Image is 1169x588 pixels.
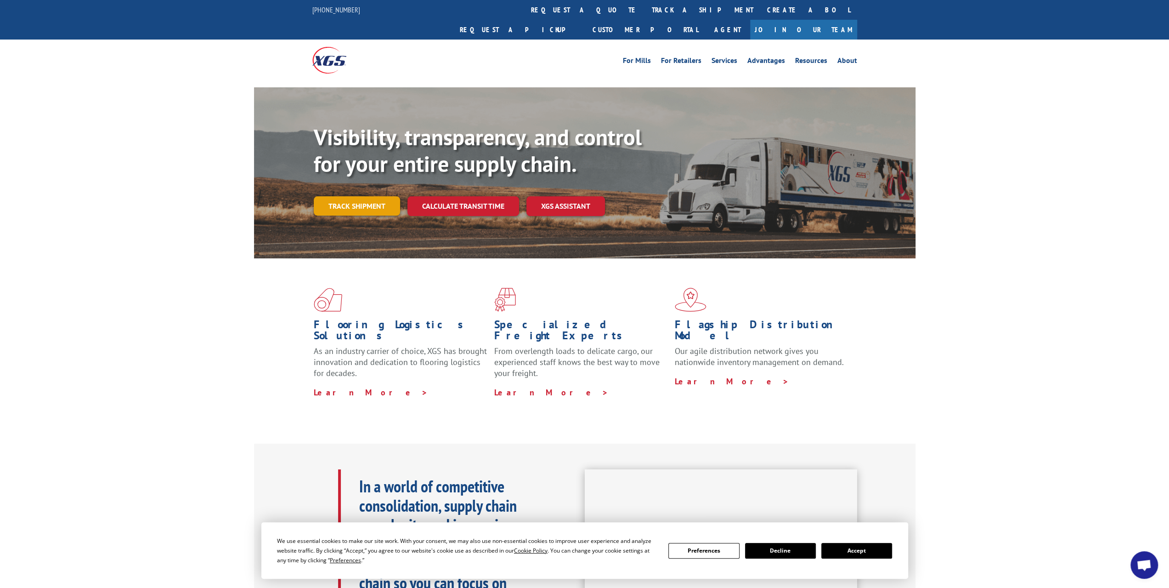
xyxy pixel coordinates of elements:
div: Cookie Consent Prompt [261,522,908,579]
img: xgs-icon-focused-on-flooring-red [494,288,516,312]
button: Decline [745,543,816,559]
img: xgs-icon-flagship-distribution-model-red [675,288,706,312]
a: Learn More > [494,387,609,398]
span: As an industry carrier of choice, XGS has brought innovation and dedication to flooring logistics... [314,346,487,378]
div: We use essential cookies to make our site work. With your consent, we may also use non-essential ... [277,536,657,565]
div: Open chat [1130,551,1158,579]
a: Calculate transit time [407,196,519,216]
a: Services [712,57,737,67]
span: Our agile distribution network gives you nationwide inventory management on demand. [675,346,844,367]
a: Request a pickup [453,20,586,40]
button: Accept [821,543,892,559]
a: Join Our Team [750,20,857,40]
img: xgs-icon-total-supply-chain-intelligence-red [314,288,342,312]
a: Track shipment [314,196,400,216]
a: About [837,57,857,67]
span: Preferences [330,556,361,564]
p: From overlength loads to delicate cargo, our experienced staff knows the best way to move your fr... [494,346,668,387]
a: XGS ASSISTANT [526,196,605,216]
b: Visibility, transparency, and control for your entire supply chain. [314,123,642,178]
a: Resources [795,57,827,67]
button: Preferences [668,543,739,559]
a: Agent [705,20,750,40]
a: For Mills [623,57,651,67]
span: Cookie Policy [514,547,548,554]
a: For Retailers [661,57,701,67]
h1: Specialized Freight Experts [494,319,668,346]
a: Learn More > [675,376,789,387]
a: Learn More > [314,387,428,398]
a: Advantages [747,57,785,67]
h1: Flooring Logistics Solutions [314,319,487,346]
a: Customer Portal [586,20,705,40]
a: [PHONE_NUMBER] [312,5,360,14]
h1: Flagship Distribution Model [675,319,848,346]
